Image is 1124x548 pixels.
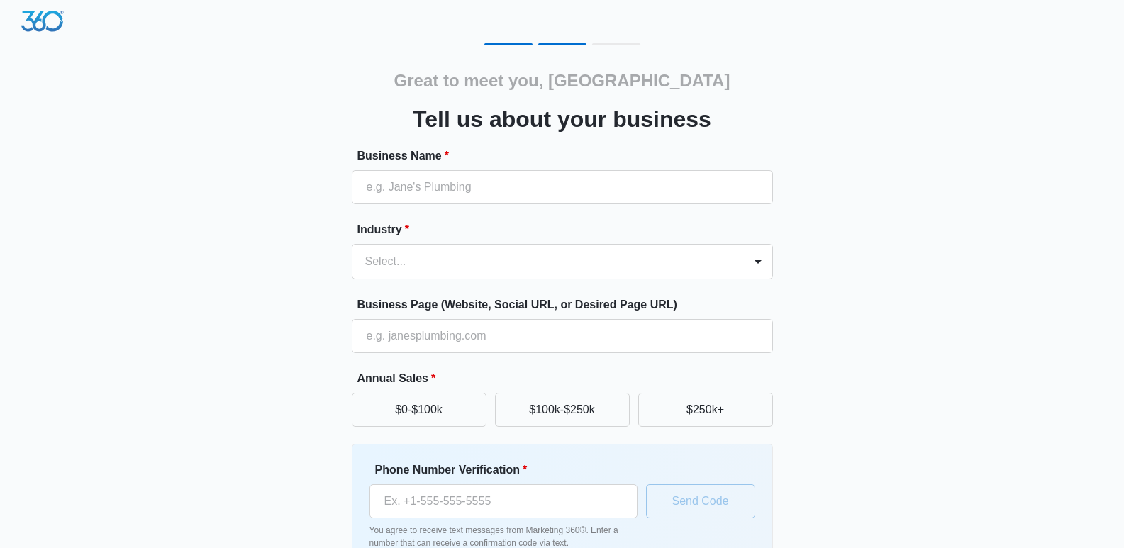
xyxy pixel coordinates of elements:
button: $250k+ [638,393,773,427]
input: e.g. Jane's Plumbing [352,170,773,204]
label: Business Name [357,147,779,164]
h3: Tell us about your business [413,102,711,136]
label: Phone Number Verification [375,462,643,479]
label: Industry [357,221,779,238]
h2: Great to meet you, [GEOGRAPHIC_DATA] [394,68,730,94]
label: Annual Sales [357,370,779,387]
button: $0-$100k [352,393,486,427]
label: Business Page (Website, Social URL, or Desired Page URL) [357,296,779,313]
input: Ex. +1-555-555-5555 [369,484,638,518]
button: $100k-$250k [495,393,630,427]
input: e.g. janesplumbing.com [352,319,773,353]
